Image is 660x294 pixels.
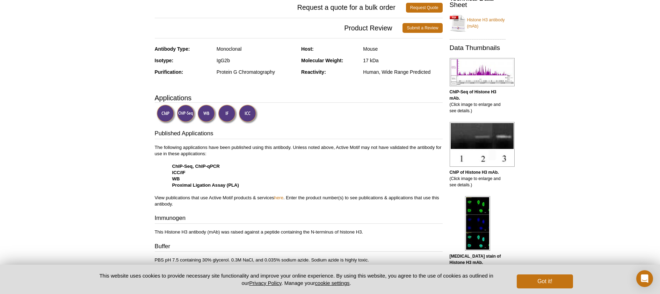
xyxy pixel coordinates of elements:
img: ChIP-Seq Validated [177,105,196,124]
strong: ICC/IF [172,170,186,175]
h3: Buffer [155,242,443,252]
strong: Reactivity: [301,69,326,75]
div: Human, Wide Range Predicted [363,69,442,75]
a: Privacy Policy [249,280,281,286]
p: This Histone H3 antibody (mAb) was raised against a peptide containing the N-terminus of histone H3. [155,229,443,235]
strong: WB [172,176,180,181]
div: Mouse [363,46,442,52]
strong: Purification: [155,69,183,75]
h3: Applications [155,93,443,103]
b: ChIP of Histone H3 mAb. [450,170,499,175]
strong: Host: [301,46,314,52]
strong: Antibody Type: [155,46,190,52]
img: Histone H3 antibody (mAb) tested by ChIP. [450,122,515,167]
p: (Click image to enlarge and see details.) [450,253,506,278]
b: ChIP-Seq of Histone H3 mAb. [450,89,496,101]
h3: Immunogen [155,214,443,224]
strong: ChIP-Seq, ChIP-qPCR [172,164,220,169]
img: Immunocytochemistry Validated [239,105,258,124]
h2: Data Thumbnails [450,45,506,51]
p: This website uses cookies to provide necessary site functionality and improve your online experie... [87,272,506,287]
div: 17 kDa [363,57,442,64]
div: Monoclonal [217,46,296,52]
img: Western Blot Validated [197,105,217,124]
strong: Molecular Weight: [301,58,343,63]
a: Histone H3 antibody (mAb) [450,13,506,34]
a: Submit a Review [402,23,442,33]
strong: Proximal Ligation Assay (PLA) [172,182,239,188]
div: IgG2b [217,57,296,64]
img: Immunofluorescence Validated [218,105,237,124]
b: [MEDICAL_DATA] stain of Histone H3 mAb. [450,254,501,265]
a: Request Quote [406,3,443,13]
img: Histone H3 antibody (mAb) tested by ChIP-Seq. [450,58,515,86]
button: Got it! [517,274,573,288]
h3: Published Applications [155,129,443,139]
img: ChIP Validated [157,105,176,124]
p: The following applications have been published using this antibody. Unless noted above, Active Mo... [155,144,443,207]
button: cookie settings [315,280,349,286]
strong: Isotype: [155,58,174,63]
img: Histone H3 antibody (mAb) tested by immunofluorescence. [465,196,490,251]
span: Request a quote for a bulk order [155,3,406,13]
span: Product Review [155,23,403,33]
p: (Click image to enlarge and see details.) [450,169,506,188]
a: here [274,195,283,200]
div: Open Intercom Messenger [636,270,653,287]
p: (Click image to enlarge and see details.) [450,89,506,114]
p: PBS pH 7.5 containing 30% glycerol. 0.3M NaCl, and 0.035% sodium azide. Sodium azide is highly to... [155,257,443,263]
div: Protein G Chromatography [217,69,296,75]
